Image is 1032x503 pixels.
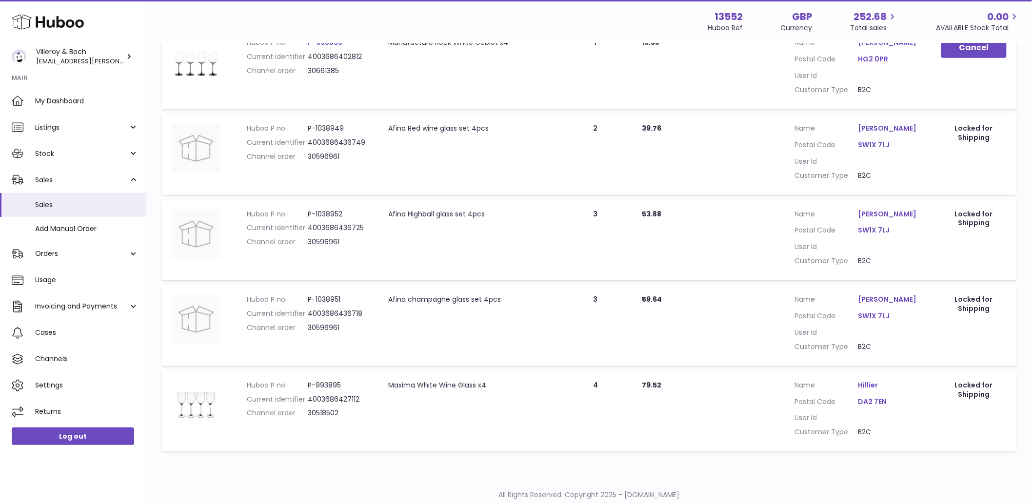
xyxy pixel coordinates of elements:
[858,124,922,133] a: [PERSON_NAME]
[795,413,858,423] dt: User Id
[858,256,922,266] dd: B2C
[12,427,134,445] a: Log out
[308,124,369,133] dd: P-1038949
[308,138,369,147] dd: 4003686436749
[858,85,922,95] dd: B2C
[858,226,922,235] a: SW1X 7LJ
[858,295,922,304] a: [PERSON_NAME]
[247,309,308,318] dt: Current identifier
[308,210,369,219] dd: P-1038952
[795,256,858,266] dt: Customer Type
[247,223,308,232] dt: Current identifier
[172,210,220,258] img: no-photo.jpg
[36,56,198,66] span: [EMAIL_ADDRESS][PERSON_NAME][DOMAIN_NAME]
[172,295,220,344] img: no-photo.jpg
[308,395,369,404] dd: 4003686427112
[795,328,858,337] dt: User Id
[35,123,128,132] span: Listings
[35,149,128,158] span: Stock
[858,427,922,437] dd: B2C
[793,10,813,23] strong: GBP
[858,342,922,351] dd: B2C
[795,157,858,166] dt: User Id
[308,381,369,390] dd: P-993895
[35,302,128,311] span: Invoicing and Payments
[172,38,220,87] img: 135521721910932.jpg
[795,140,858,152] dt: Postal Code
[854,10,887,23] span: 252.68
[247,323,308,332] dt: Channel order
[247,66,308,76] dt: Channel order
[795,427,858,437] dt: Customer Type
[172,124,220,173] img: no-photo.jpg
[308,237,369,247] dd: 30596961
[858,311,922,321] a: SW1X 7LJ
[858,381,922,390] a: Hillier
[642,209,661,219] span: 53.88
[35,224,139,233] span: Add Manual Order
[795,124,858,135] dt: Name
[936,23,1020,33] span: AVAILABLE Stock Total
[941,295,1007,313] div: Locked for Shipping
[559,200,632,281] td: 3
[308,323,369,332] dd: 30596961
[795,397,858,409] dt: Postal Code
[388,210,549,219] div: Afina Highball glass set 4pcs
[308,152,369,161] dd: 30596961
[941,381,1007,399] div: Locked for Shipping
[35,275,139,285] span: Usage
[858,140,922,150] a: SW1X 7LJ
[247,381,308,390] dt: Huboo P no
[851,23,898,33] span: Total sales
[35,175,128,185] span: Sales
[12,49,26,64] img: liu.rosanne@villeroy-boch.com
[858,397,922,406] a: DA2 7EN
[708,23,743,33] div: Huboo Ref
[559,28,632,109] td: 1
[941,124,1007,142] div: Locked for Shipping
[247,295,308,304] dt: Huboo P no
[936,10,1020,33] a: 0.00 AVAILABLE Stock Total
[795,210,858,221] dt: Name
[795,311,858,323] dt: Postal Code
[35,354,139,364] span: Channels
[795,71,858,80] dt: User Id
[941,38,1007,58] button: Cancel
[308,66,369,76] dd: 30661385
[851,10,898,33] a: 252.68 Total sales
[795,295,858,307] dt: Name
[36,47,124,66] div: Villeroy & Boch
[559,285,632,366] td: 3
[988,10,1009,23] span: 0.00
[388,124,549,133] div: Afina Red wine glass set 4pcs
[172,381,220,429] img: 135521721912412.jpg
[642,380,661,390] span: 79.52
[858,210,922,219] a: [PERSON_NAME]
[642,294,662,304] span: 59.64
[858,171,922,180] dd: B2C
[247,395,308,404] dt: Current identifier
[308,223,369,232] dd: 4003686436725
[795,171,858,180] dt: Customer Type
[795,226,858,237] dt: Postal Code
[795,85,858,95] dt: Customer Type
[247,408,308,418] dt: Channel order
[795,38,858,50] dt: Name
[308,295,369,304] dd: P-1038951
[308,408,369,418] dd: 30518502
[35,200,139,210] span: Sales
[714,10,743,23] strong: 13552
[247,237,308,247] dt: Channel order
[35,381,139,390] span: Settings
[858,55,922,64] a: HG2 0PR
[941,210,1007,228] div: Locked for Shipping
[795,242,858,251] dt: User Id
[559,114,632,195] td: 2
[388,381,549,390] div: Maxima White Wine Glass x4
[559,371,632,452] td: 4
[247,152,308,161] dt: Channel order
[154,490,1024,500] p: All Rights Reserved. Copyright 2025 - [DOMAIN_NAME]
[795,342,858,351] dt: Customer Type
[308,309,369,318] dd: 4003686436718
[35,97,139,106] span: My Dashboard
